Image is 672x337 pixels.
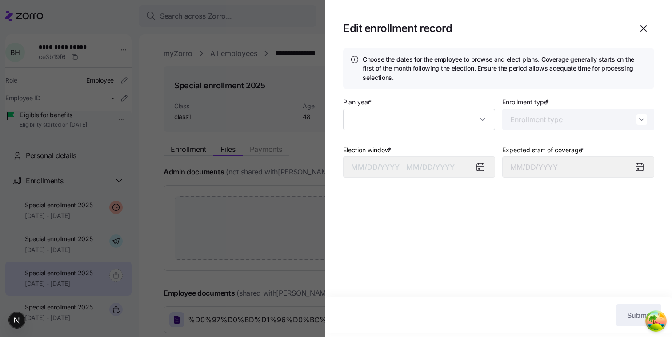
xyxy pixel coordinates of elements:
[343,21,626,35] h1: Edit enrollment record
[647,312,665,330] button: Open Tanstack query devtools
[502,156,654,178] input: MM/DD/YYYY
[616,304,661,326] button: Submit
[351,163,455,171] span: MM/DD/YYYY - MM/DD/YYYY
[343,97,373,107] label: Plan year
[343,145,393,155] label: Election window
[502,145,585,155] label: Expected start of coverage
[502,109,654,130] input: Enrollment type
[343,156,495,178] button: MM/DD/YYYY - MM/DD/YYYY
[363,55,647,82] h4: Choose the dates for the employee to browse and elect plans. Coverage generally starts on the fir...
[502,97,551,107] label: Enrollment type
[627,310,651,321] span: Submit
